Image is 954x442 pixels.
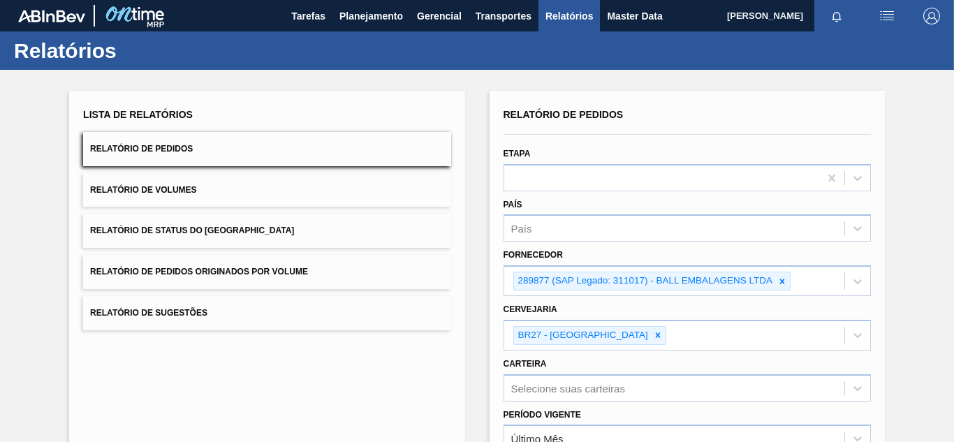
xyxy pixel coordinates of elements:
span: Master Data [607,8,662,24]
span: Tarefas [291,8,325,24]
span: Relatório de Pedidos [504,109,624,120]
span: Relatórios [545,8,593,24]
img: userActions [879,8,895,24]
span: Relatório de Pedidos Originados por Volume [90,267,308,277]
span: Relatório de Pedidos [90,144,193,154]
img: Logout [923,8,940,24]
span: Lista de Relatórios [83,109,193,120]
label: Carteira [504,359,547,369]
label: País [504,200,522,209]
label: Cervejaria [504,304,557,314]
div: BR27 - [GEOGRAPHIC_DATA] [514,327,650,344]
span: Transportes [476,8,531,24]
h1: Relatórios [14,43,262,59]
button: Relatório de Status do [GEOGRAPHIC_DATA] [83,214,450,248]
button: Relatório de Pedidos Originados por Volume [83,255,450,289]
img: TNhmsLtSVTkK8tSr43FrP2fwEKptu5GPRR3wAAAABJRU5ErkJggg== [18,10,85,22]
button: Notificações [814,6,859,26]
span: Relatório de Status do [GEOGRAPHIC_DATA] [90,226,294,235]
div: País [511,223,532,235]
div: Selecione suas carteiras [511,382,625,394]
button: Relatório de Volumes [83,173,450,207]
label: Fornecedor [504,250,563,260]
span: Relatório de Sugestões [90,308,207,318]
button: Relatório de Pedidos [83,132,450,166]
div: 289877 (SAP Legado: 311017) - BALL EMBALAGENS LTDA [514,272,775,290]
label: Etapa [504,149,531,159]
span: Gerencial [417,8,462,24]
span: Relatório de Volumes [90,185,196,195]
span: Planejamento [339,8,403,24]
button: Relatório de Sugestões [83,296,450,330]
label: Período Vigente [504,410,581,420]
